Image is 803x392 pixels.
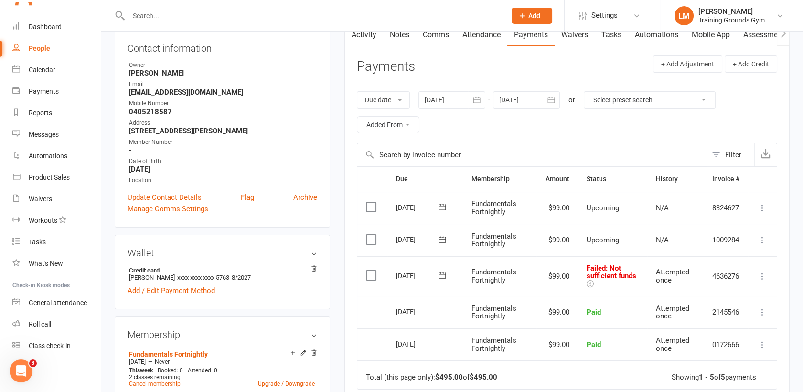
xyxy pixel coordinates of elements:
[34,88,183,118] div: i dont want it to be an automation i just want it saved so i email as required
[29,299,87,306] div: General attendance
[675,6,694,25] div: LM
[129,69,317,77] strong: [PERSON_NAME]
[737,24,795,46] a: Assessments
[12,335,101,357] a: Class kiosk mode
[46,5,108,12] h1: [PERSON_NAME]
[29,23,62,31] div: Dashboard
[8,88,183,126] div: Leslie says…
[12,231,101,253] a: Tasks
[129,108,317,116] strong: 0405218587
[656,336,689,353] span: Attempted once
[29,238,46,246] div: Tasks
[685,24,737,46] a: Mobile App
[578,167,647,191] th: Status
[129,138,317,147] div: Member Number
[29,359,37,367] span: 3
[470,373,497,381] strong: $495.00
[536,167,578,191] th: Amount
[241,192,254,203] a: Flag
[595,24,628,46] a: Tasks
[704,167,748,191] th: Invoice #
[128,248,317,258] h3: Wallet
[725,55,777,73] button: + Add Credit
[129,80,317,89] div: Email
[699,373,714,381] strong: 1 - 5
[471,336,516,353] span: Fundamentals Fortnightly
[471,232,516,249] span: Fundamentals Fortnightly
[12,124,101,145] a: Messages
[127,367,155,374] div: week
[126,9,499,22] input: Search...
[128,329,317,340] h3: Membership
[357,59,415,74] h3: Payments
[97,204,105,211] a: Source reference 143294:
[536,296,578,328] td: $99.00
[29,66,55,74] div: Calendar
[128,265,317,283] li: [PERSON_NAME]
[656,236,669,244] span: N/A
[15,65,176,75] div: Does this help with what you're looking for?
[345,24,383,46] a: Activity
[12,253,101,274] a: What's New
[27,5,43,21] img: Profile image for Toby
[463,167,536,191] th: Membership
[555,24,595,46] a: Waivers
[383,24,416,46] a: Notes
[129,381,181,387] a: Cancel membership
[129,146,317,154] strong: -
[628,24,685,46] a: Automations
[396,337,440,351] div: [DATE]
[129,88,317,97] strong: [EMAIL_ADDRESS][DOMAIN_NAME]
[29,44,50,52] div: People
[232,274,251,281] span: 8/2027
[12,210,101,231] a: Workouts
[507,24,555,46] a: Payments
[293,192,317,203] a: Archive
[656,268,689,284] span: Attempted once
[12,59,101,81] a: Calendar
[435,373,463,381] strong: $495.00
[29,260,63,267] div: What's New
[672,373,756,381] div: Showing of payments
[536,224,578,256] td: $99.00
[704,224,748,256] td: 1009284
[146,321,182,328] b: Reconnect
[586,264,636,281] span: : Not sufficient funds
[177,274,229,281] span: xxxx xxxx xxxx 5763
[155,359,170,365] span: Never
[357,91,410,109] button: Due date
[29,174,70,181] div: Product Sales
[8,126,183,321] div: You can create and save email templates for manual sending through our bulk messaging system. Go ...
[586,204,619,212] span: Upcoming
[146,321,182,327] button: Reconnect
[704,296,748,328] td: 2145546
[396,200,440,215] div: [DATE]
[586,308,600,316] span: Paid
[536,328,578,361] td: $99.00
[471,268,516,284] span: Fundamentals Fortnightly
[15,174,176,240] div: When composing your email, you can create and save frequently used messages as templates, so they...
[29,195,52,203] div: Waivers
[168,4,185,21] div: Close
[456,24,507,46] a: Attendance
[10,359,32,382] iframe: Intercom live chat
[15,244,176,282] div: You can then manually select recipients each time you want to send it, either by searching indivi...
[12,38,101,59] a: People
[29,87,59,95] div: Payments
[396,304,440,319] div: [DATE]
[62,151,98,159] b: Messages
[357,143,707,166] input: Search by invoice number
[704,256,748,296] td: 4636276
[129,176,317,185] div: Location
[42,94,176,112] div: i dont want it to be an automation i just want it saved so i email as required
[12,292,101,314] a: General attendance kiosk mode
[129,157,317,166] div: Date of Birth
[721,373,725,381] strong: 5
[653,55,722,73] button: + Add Adjustment
[12,145,101,167] a: Automations
[698,7,765,16] div: [PERSON_NAME]
[61,288,68,296] button: Start recording
[8,268,183,284] textarea: Message…
[128,285,215,296] a: Add / Edit Payment Method
[129,359,146,365] span: [DATE]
